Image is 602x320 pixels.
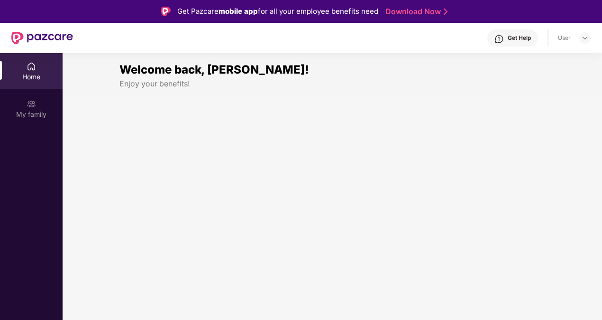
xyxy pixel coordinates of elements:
[27,62,36,71] img: svg+xml;base64,PHN2ZyBpZD0iSG9tZSIgeG1sbnM9Imh0dHA6Ly93d3cudzMub3JnLzIwMDAvc3ZnIiB3aWR0aD0iMjAiIG...
[219,7,258,16] strong: mobile app
[11,32,73,44] img: New Pazcare Logo
[444,7,447,17] img: Stroke
[385,7,445,17] a: Download Now
[177,6,378,17] div: Get Pazcare for all your employee benefits need
[494,34,504,44] img: svg+xml;base64,PHN2ZyBpZD0iSGVscC0zMngzMiIgeG1sbnM9Imh0dHA6Ly93d3cudzMub3JnLzIwMDAvc3ZnIiB3aWR0aD...
[581,34,589,42] img: svg+xml;base64,PHN2ZyBpZD0iRHJvcGRvd24tMzJ4MzIiIHhtbG5zPSJodHRwOi8vd3d3LnczLm9yZy8yMDAwL3N2ZyIgd2...
[508,34,531,42] div: Get Help
[27,99,36,109] img: svg+xml;base64,PHN2ZyB3aWR0aD0iMjAiIGhlaWdodD0iMjAiIHZpZXdCb3g9IjAgMCAyMCAyMCIgZmlsbD0ibm9uZSIgeG...
[558,34,571,42] div: User
[119,63,309,76] span: Welcome back, [PERSON_NAME]!
[119,79,545,89] div: Enjoy your benefits!
[161,7,171,16] img: Logo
